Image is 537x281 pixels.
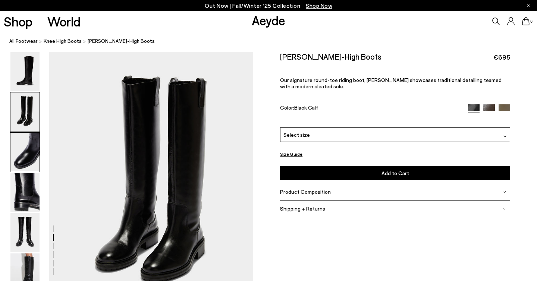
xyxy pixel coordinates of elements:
[381,170,409,176] span: Add to Cart
[44,38,82,44] span: knee high boots
[280,52,381,61] h2: [PERSON_NAME]-High Boots
[4,15,32,28] a: Shop
[294,104,318,110] span: Black Calf
[205,1,332,10] p: Out Now | Fall/Winter ‘25 Collection
[280,166,510,180] button: Add to Cart
[530,19,533,23] span: 0
[252,12,285,28] a: Aeyde
[88,37,155,45] span: [PERSON_NAME]-High Boots
[9,31,537,52] nav: breadcrumb
[306,2,332,9] span: Navigate to /collections/new-in
[10,133,40,172] img: Henry Knee-High Boots - Image 3
[280,77,510,89] p: Our signature round-toe riding boot, [PERSON_NAME] showcases traditional detailing teamed with a ...
[522,17,530,25] a: 0
[280,149,302,159] button: Size Guide
[44,37,82,45] a: knee high boots
[10,173,40,212] img: Henry Knee-High Boots - Image 4
[10,92,40,132] img: Henry Knee-High Boots - Image 2
[493,53,510,62] span: €695
[280,189,331,195] span: Product Composition
[280,104,461,113] div: Color:
[10,213,40,252] img: Henry Knee-High Boots - Image 5
[47,15,81,28] a: World
[10,52,40,91] img: Henry Knee-High Boots - Image 1
[9,37,38,45] a: All Footwear
[503,135,507,138] img: svg%3E
[502,207,506,211] img: svg%3E
[280,205,325,212] span: Shipping + Returns
[283,131,310,139] span: Select size
[502,190,506,194] img: svg%3E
